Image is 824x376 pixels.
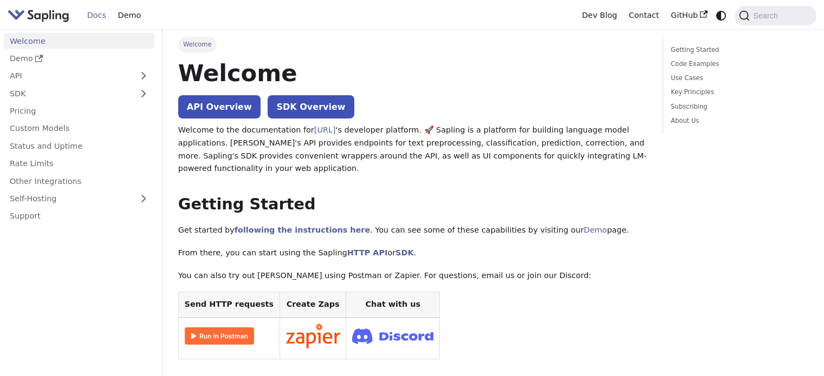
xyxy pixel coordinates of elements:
p: From there, you can start using the Sapling or . [178,247,647,260]
img: Connect in Zapier [286,324,340,348]
span: Search [750,11,784,20]
h1: Welcome [178,58,647,88]
button: Search (Command+K) [735,6,816,25]
img: Run in Postman [185,327,254,345]
a: Docs [81,7,112,24]
button: Switch between dark and light mode (currently system mode) [713,8,729,23]
button: Expand sidebar category 'API' [133,68,154,84]
th: Send HTTP requests [178,292,280,318]
a: following the instructions here [235,226,370,234]
img: Join Discord [352,325,433,347]
a: SDK [4,85,133,101]
a: Status and Uptime [4,138,154,154]
p: Welcome to the documentation for 's developer platform. 🚀 Sapling is a platform for building lang... [178,124,647,175]
a: Custom Models [4,121,154,136]
a: HTTP API [347,248,388,257]
a: About Us [671,116,804,126]
a: Dev Blog [576,7,622,24]
a: Use Cases [671,73,804,83]
a: Code Examples [671,59,804,69]
a: [URL] [314,126,336,134]
a: Demo [4,51,154,67]
a: Sapling.aiSapling.ai [8,8,73,23]
img: Sapling.ai [8,8,69,23]
a: Welcome [4,33,154,49]
span: Welcome [178,37,217,52]
a: Pricing [4,103,154,119]
a: API Overview [178,95,261,118]
a: Self-Hosting [4,191,154,207]
nav: Breadcrumbs [178,37,647,52]
a: SDK Overview [268,95,354,118]
a: SDK [395,248,413,257]
a: Rate Limits [4,156,154,171]
a: GitHub [665,7,713,24]
th: Chat with us [346,292,440,318]
a: Support [4,208,154,224]
a: Demo [112,7,147,24]
a: Getting Started [671,45,804,55]
a: Demo [584,226,607,234]
a: Subscribing [671,102,804,112]
h2: Getting Started [178,195,647,214]
p: You can also try out [PERSON_NAME] using Postman or Zapier. For questions, email us or join our D... [178,269,647,282]
a: Key Principles [671,87,804,97]
a: Contact [623,7,665,24]
th: Create Zaps [280,292,346,318]
a: API [4,68,133,84]
p: Get started by . You can see some of these capabilities by visiting our page. [178,224,647,237]
button: Expand sidebar category 'SDK' [133,85,154,101]
a: Other Integrations [4,173,154,189]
